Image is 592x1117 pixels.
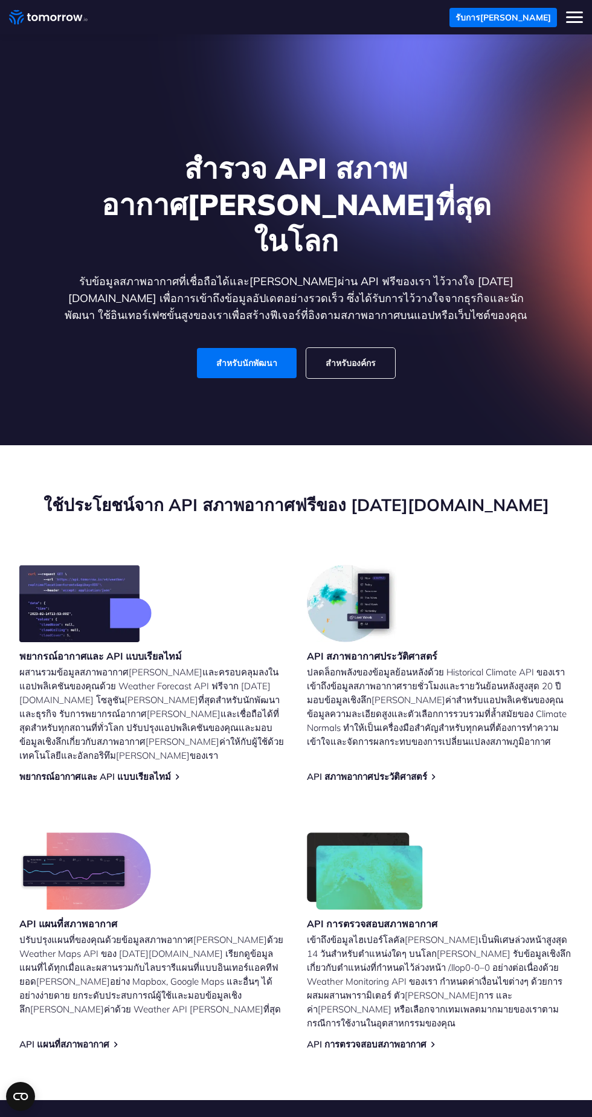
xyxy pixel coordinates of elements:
a: API การตรวจสอบสภาพอากาศ [307,1037,426,1052]
a: รับการ[PERSON_NAME] [449,8,557,27]
font: API สภาพอากาศประวัติศาสตร์ [307,771,427,782]
font: สำหรับองค์กร [326,358,376,369]
a: สำหรับนักพัฒนา [197,348,297,378]
font: API สภาพอากาศประวัติศาสตร์ [307,650,437,662]
a: ลิงค์หน้าแรก [9,8,88,27]
font: รับการ[PERSON_NAME] [455,12,551,23]
font: ผสานรวมข้อมูลสภาพอากาศ[PERSON_NAME]และครอบคลุมลงในแอปพลิเคชันของคุณด้วย Weather Forecast API ฟรีจ... [19,666,284,761]
font: ปรับปรุงแผนที่ของคุณด้วยข้อมูลสภาพอากาศ[PERSON_NAME]ด้วย Weather Maps API ของ [DATE][DOMAIN_NAME]... [19,934,283,1015]
font: ปลดล็อกพลังของข้อมูลย้อนหลังด้วย Historical Climate API ของเรา เข้าถึงข้อมูลสภาพอากาศรายชั่วโมงแล... [307,666,567,747]
a: พยากรณ์อากาศและ API แบบเรียลไทม์ [19,770,171,784]
font: API แผนที่สภาพอากาศ [19,918,117,930]
button: Open CMP widget [6,1082,35,1111]
font: พยากรณ์อากาศและ API แบบเรียลไทม์ [19,771,171,782]
font: สำรวจ API สภาพอากาศ[PERSON_NAME]ที่สุดในโลก [101,150,491,259]
a: สำหรับองค์กร [306,348,395,378]
font: เข้าถึงข้อมูลไฮเปอร์โลคัล[PERSON_NAME]เป็นพิเศษล่วงหน้าสูงสุด 14 วันสำหรับตำแหน่งใดๆ บนโลก[PERSON... [307,934,571,1029]
font: พยากรณ์อากาศและ API แบบเรียลไทม์ [19,650,182,662]
font: API การตรวจสอบสภาพอากาศ [307,918,437,930]
button: สลับเมนูมือถือ [566,9,583,26]
a: API แผนที่สภาพอากาศ [19,1037,109,1052]
font: API แผนที่สภาพอากาศ [19,1038,109,1050]
font: รับข้อมูลสภาพอากาศที่เชื่อถือได้และ[PERSON_NAME]ผ่าน API ฟรีของเรา ไว้วางใจ [DATE][DOMAIN_NAME] เ... [65,274,527,322]
font: สำหรับนักพัฒนา [216,358,277,369]
a: API สภาพอากาศประวัติศาสตร์ [307,770,427,784]
font: ใช้ประโยชน์จาก API สภาพอากาศฟรีของ [DATE][DOMAIN_NAME] [43,494,549,515]
font: API การตรวจสอบสภาพอากาศ [307,1038,426,1050]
